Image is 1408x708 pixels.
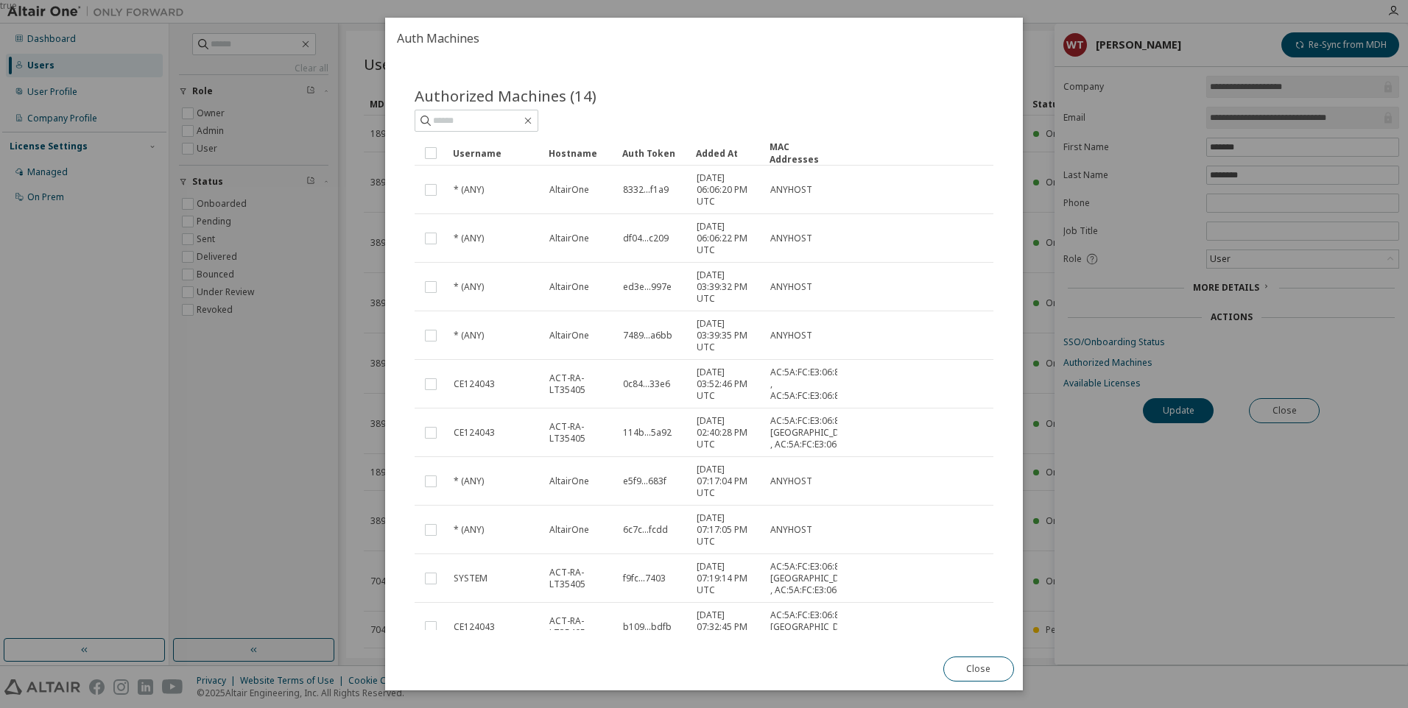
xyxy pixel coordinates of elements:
[622,141,684,165] div: Auth Token
[696,141,758,165] div: Added At
[770,475,812,487] span: ANYHOST
[697,609,757,645] span: [DATE] 07:32:45 PM UTC
[697,464,757,499] span: [DATE] 07:17:04 PM UTC
[549,184,589,196] span: AltairOne
[415,85,596,106] span: Authorized Machines (14)
[697,318,757,353] span: [DATE] 03:39:35 PM UTC
[385,18,1023,59] h2: Auth Machines
[454,184,484,196] span: * (ANY)
[697,172,757,208] span: [DATE] 06:06:20 PM UTC
[697,269,757,305] span: [DATE] 03:39:32 PM UTC
[697,561,757,596] span: [DATE] 07:19:14 PM UTC
[623,281,672,293] span: ed3e...997e
[454,281,484,293] span: * (ANY)
[770,233,812,244] span: ANYHOST
[770,609,920,645] span: AC:5A:FC:E3:06:89 , [GEOGRAPHIC_DATA]:0F:F3:60:03:62 , AC:5A:FC:E3:06:8D
[549,615,610,639] span: ACT-RA-LT35405
[454,427,495,439] span: CE124043
[770,141,831,166] div: MAC Addresses
[454,524,484,536] span: * (ANY)
[549,281,589,293] span: AltairOne
[697,415,757,450] span: [DATE] 02:40:28 PM UTC
[623,524,668,536] span: 6c7c...fcdd
[623,475,666,487] span: e5f9...683f
[770,415,920,450] span: AC:5A:FC:E3:06:89 , [GEOGRAPHIC_DATA]:0F:F3:60:03:62 , AC:5A:FC:E3:06:8D
[454,573,487,584] span: SYSTEM
[770,330,812,341] span: ANYHOST
[454,378,495,390] span: CE124043
[623,621,672,633] span: b109...bdfb
[623,330,672,341] span: 7489...a6bb
[697,221,757,256] span: [DATE] 06:06:22 PM UTC
[549,372,610,396] span: ACT-RA-LT35405
[453,141,537,165] div: Username
[697,367,757,402] span: [DATE] 03:52:46 PM UTC
[697,512,757,548] span: [DATE] 07:17:05 PM UTC
[770,281,812,293] span: ANYHOST
[454,233,484,244] span: * (ANY)
[549,475,589,487] span: AltairOne
[623,233,669,244] span: df04...c209
[454,330,484,341] span: * (ANY)
[549,421,610,445] span: ACT-RA-LT35405
[623,184,669,196] span: 8332...f1a9
[770,184,812,196] span: ANYHOST
[623,378,670,390] span: 0c84...33e6
[549,567,610,590] span: ACT-RA-LT35405
[549,330,589,341] span: AltairOne
[549,233,589,244] span: AltairOne
[454,475,484,487] span: * (ANY)
[623,427,672,439] span: 114b...5a92
[770,524,812,536] span: ANYHOST
[623,573,666,584] span: f9fc...7403
[549,524,589,536] span: AltairOne
[770,561,920,596] span: AC:5A:FC:E3:06:89 , [GEOGRAPHIC_DATA]:0F:F3:60:03:62 , AC:5A:FC:E3:06:8D
[943,656,1014,682] button: Close
[770,367,846,402] span: AC:5A:FC:E3:06:89 , AC:5A:FC:E3:06:8D
[454,621,495,633] span: CE124043
[549,141,610,165] div: Hostname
